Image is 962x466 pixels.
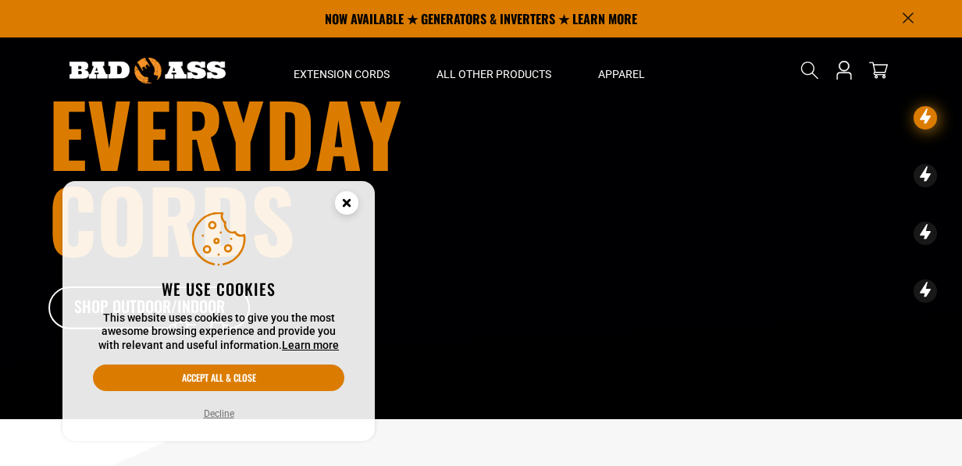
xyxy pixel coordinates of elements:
aside: Cookie Consent [62,181,375,442]
summary: Apparel [575,37,668,103]
span: All Other Products [436,67,551,81]
p: This website uses cookies to give you the most awesome browsing experience and provide you with r... [93,311,344,353]
a: Learn more [282,339,339,351]
summary: Extension Cords [270,37,413,103]
h1: Everyday cords [48,90,568,261]
img: Bad Ass Extension Cords [69,58,226,84]
h2: We use cookies [93,279,344,299]
span: Extension Cords [294,67,390,81]
a: Shop Outdoor/Indoor [48,286,251,330]
summary: All Other Products [413,37,575,103]
span: Apparel [598,67,645,81]
summary: Search [797,58,822,83]
button: Decline [199,406,239,422]
button: Accept all & close [93,365,344,391]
